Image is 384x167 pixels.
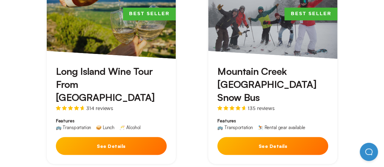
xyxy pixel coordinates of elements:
button: See Details [56,137,167,155]
span: Best Seller [284,8,337,20]
span: 135 reviews [248,106,274,111]
div: 🚌 Transportation [56,125,91,130]
span: Best Seller [123,8,176,20]
h3: Mountain Creek [GEOGRAPHIC_DATA] Snow Bus [217,65,328,104]
div: 🚌 Transportation [217,125,253,130]
h3: Long Island Wine Tour From [GEOGRAPHIC_DATA] [56,65,167,104]
iframe: Help Scout Beacon - Open [360,143,378,161]
div: 🥪 Lunch [96,125,114,130]
span: 314 reviews [86,106,113,111]
span: Features [56,118,167,124]
div: 🥂 Alcohol [119,125,141,130]
div: ⛷️ Rental gear available [258,125,305,130]
span: Features [217,118,328,124]
button: See Details [217,137,328,155]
